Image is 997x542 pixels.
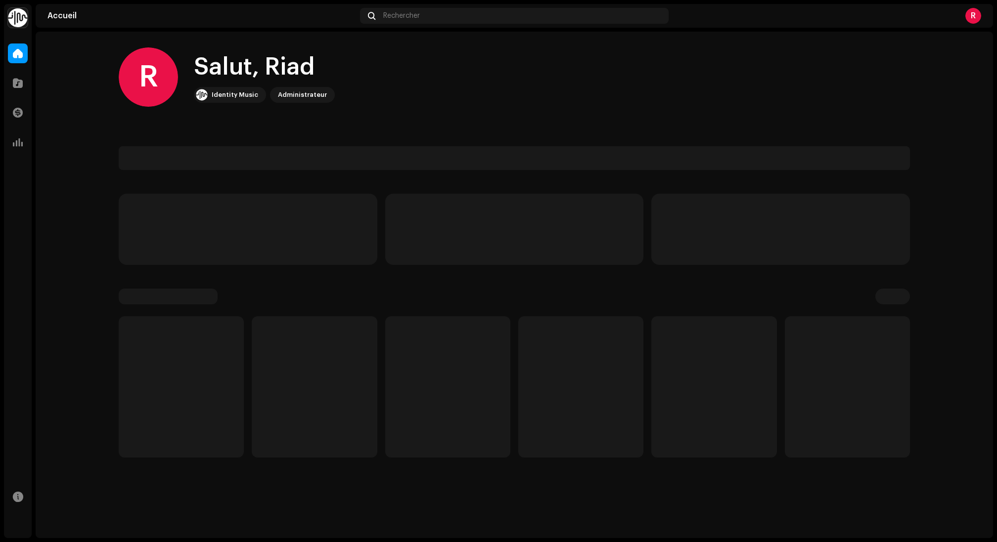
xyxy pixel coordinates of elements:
[8,8,28,28] img: 0f74c21f-6d1c-4dbc-9196-dbddad53419e
[194,51,335,83] div: Salut, Riad
[965,8,981,24] div: R
[383,12,420,20] span: Rechercher
[196,89,208,101] img: 0f74c21f-6d1c-4dbc-9196-dbddad53419e
[119,47,178,107] div: R
[212,89,258,101] div: Identity Music
[47,12,356,20] div: Accueil
[278,89,327,101] div: Administrateur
